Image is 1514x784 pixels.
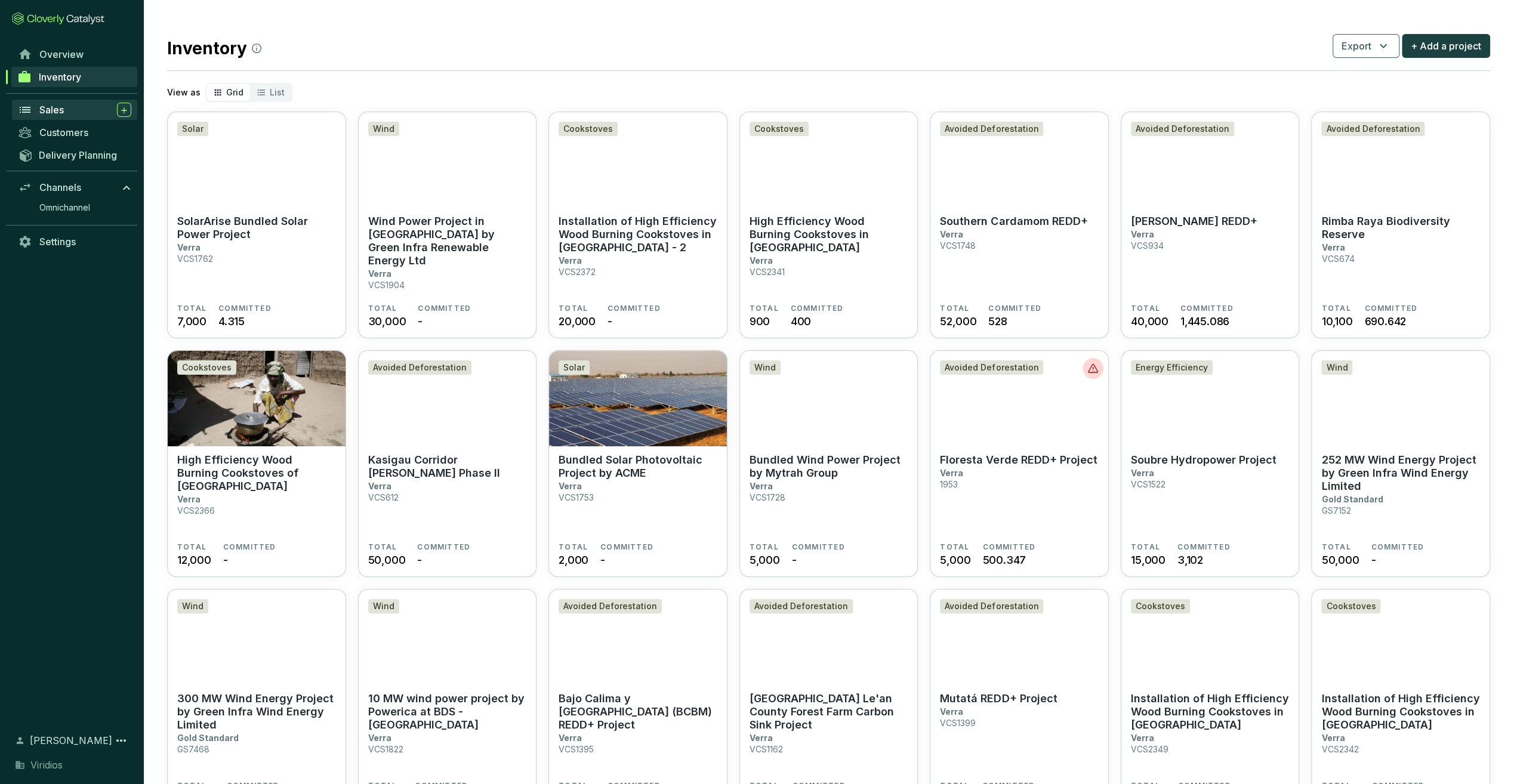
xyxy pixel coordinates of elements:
p: Verra [750,733,773,743]
img: Floresta Verde REDD+ Project [930,351,1108,446]
img: Soubre Hydropower Project [1121,351,1299,446]
img: Installation of High Efficiency Wood Burning Cookstoves in Malawi - 2 [549,112,727,208]
span: - [1371,552,1376,568]
span: COMMITTED [418,304,471,313]
div: Avoided Deforestation [750,599,853,613]
p: VCS2342 [1321,744,1358,754]
p: VCS2349 [1131,744,1168,754]
span: Delivery Planning [39,149,117,161]
span: TOTAL [1131,304,1160,313]
a: Omnichannel [33,199,137,217]
a: Rimba Raya Biodiversity ReserveAvoided DeforestationRimba Raya Biodiversity ReserveVerraVCS674TOT... [1311,112,1490,338]
p: Bundled Wind Power Project by Mytrah Group [750,453,908,480]
p: Bajo Calima y [GEOGRAPHIC_DATA] (BCBM) REDD+ Project [559,692,717,731]
img: 252 MW Wind Energy Project by Green Infra Wind Energy Limited [1312,351,1490,446]
span: COMMITTED [1180,304,1234,313]
img: Bundled Solar Photovoltaic Project by ACME [549,351,727,446]
div: Wind [368,599,399,613]
p: [GEOGRAPHIC_DATA] Le'an County Forest Farm Carbon Sink Project [750,692,908,731]
span: 900 [750,313,770,329]
p: VCS612 [368,492,399,502]
div: Wind [368,122,399,136]
span: 20,000 [559,313,596,329]
p: Verra [559,733,582,743]
span: 50,000 [368,552,406,568]
p: Verra [940,468,963,478]
div: Cookstoves [177,360,236,375]
p: Mutatá REDD+ Project [940,692,1057,705]
span: List [270,87,285,97]
p: VCS1728 [750,492,785,502]
img: High Efficiency Wood Burning Cookstoves in Zimbabwe [740,112,918,208]
img: Mai Ndombe REDD+ [1121,112,1299,208]
div: Wind [750,360,781,375]
a: Inventory [11,67,137,87]
span: TOTAL [1321,542,1350,552]
img: Wind Power Project in Tamil Nadu by Green Infra Renewable Energy Ltd [359,112,536,208]
span: Customers [39,126,88,138]
p: Verra [368,268,391,279]
p: Verra [1131,468,1154,478]
div: Cookstoves [750,122,809,136]
p: VCS674 [1321,254,1354,264]
p: GS7468 [177,744,209,754]
p: Installation of High Efficiency Wood Burning Cookstoves in [GEOGRAPHIC_DATA] [1321,692,1480,731]
span: 10,100 [1321,313,1352,329]
span: COMMITTED [791,304,844,313]
button: Export [1333,34,1399,58]
p: Verra [750,481,773,491]
span: 50,000 [1321,552,1359,568]
a: SolarArise Bundled Solar Power ProjectSolarSolarArise Bundled Solar Power ProjectVerraVCS1762TOTA... [167,112,346,338]
a: Southern Cardamom REDD+Avoided DeforestationSouthern Cardamom REDD+VerraVCS1748TOTAL52,000COMMITT... [930,112,1109,338]
span: 528 [988,313,1007,329]
a: Overview [12,44,137,64]
span: TOTAL [1131,542,1160,552]
span: - [223,552,228,568]
p: Installation of High Efficiency Wood Burning Cookstoves in [GEOGRAPHIC_DATA] [1131,692,1290,731]
span: - [608,313,612,329]
span: TOTAL [368,542,397,552]
span: 30,000 [368,313,406,329]
span: COMMITTED [982,542,1035,552]
div: Avoided Deforestation [1321,122,1424,136]
p: Verra [368,481,391,491]
a: High Efficiency Wood Burning Cookstoves in ZimbabweCookstovesHigh Efficiency Wood Burning Cooksto... [739,112,918,338]
p: SolarArise Bundled Solar Power Project [177,215,336,241]
span: 40,000 [1131,313,1168,329]
span: COMMITTED [417,542,470,552]
img: Rimba Raya Biodiversity Reserve [1312,112,1490,208]
button: + Add a project [1402,34,1490,58]
span: COMMITTED [600,542,653,552]
p: 252 MW Wind Energy Project by Green Infra Wind Energy Limited [1321,453,1480,493]
p: High Efficiency Wood Burning Cookstoves in [GEOGRAPHIC_DATA] [750,215,908,254]
p: Verra [1131,229,1154,239]
span: 2,000 [559,552,588,568]
a: Mai Ndombe REDD+Avoided Deforestation[PERSON_NAME] REDD+VerraVCS934TOTAL40,000COMMITTED1,445.086 [1121,112,1300,338]
span: Omnichannel [39,202,90,214]
span: TOTAL [559,304,588,313]
p: [PERSON_NAME] REDD+ [1131,215,1257,228]
p: Verra [940,706,963,717]
span: 1,445.086 [1180,313,1229,329]
span: TOTAL [177,304,206,313]
a: Channels [12,177,137,197]
div: Solar [177,122,208,136]
span: COMMITTED [1371,542,1424,552]
span: - [418,313,423,329]
span: 7,000 [177,313,206,329]
p: VCS2341 [750,267,785,277]
span: TOTAL [750,542,779,552]
a: 252 MW Wind Energy Project by Green Infra Wind Energy LimitedWind252 MW Wind Energy Project by Gr... [1311,350,1490,577]
span: TOTAL [1321,304,1350,313]
span: 52,000 [940,313,976,329]
p: VCS2372 [559,267,596,277]
p: VCS1904 [368,280,405,290]
a: Installation of High Efficiency Wood Burning Cookstoves in Malawi - 2CookstovesInstallation of Hi... [548,112,727,338]
p: VCS1162 [750,744,783,754]
p: Floresta Verde REDD+ Project [940,453,1097,467]
img: Southern Cardamom REDD+ [930,112,1108,208]
p: Verra [750,255,773,266]
span: 400 [791,313,811,329]
span: TOTAL [750,304,779,313]
span: [PERSON_NAME] [30,733,112,748]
